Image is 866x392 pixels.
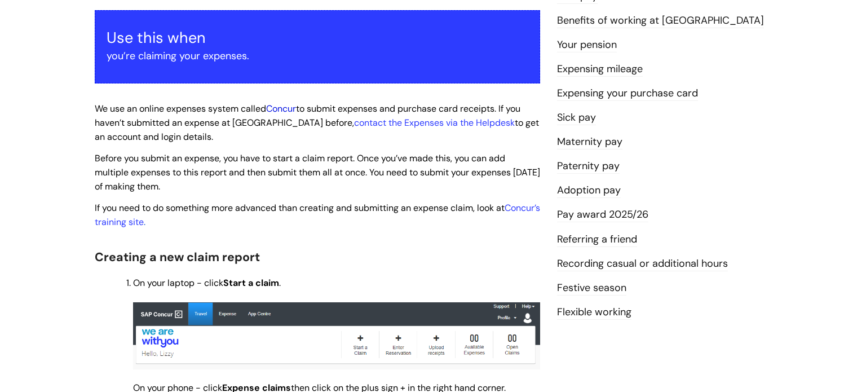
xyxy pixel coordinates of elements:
[266,103,296,114] a: Concur
[107,29,528,47] h3: Use this when
[95,202,505,214] span: If you need to do something more advanced than creating and submitting an expense claim, look at
[557,38,617,52] a: Your pension
[107,47,528,65] p: you’re claiming your expenses.
[557,183,621,198] a: Adoption pay
[557,14,764,28] a: Benefits of working at [GEOGRAPHIC_DATA]
[354,117,515,129] a: contact the Expenses via the Helpdesk
[557,159,620,174] a: Paternity pay
[557,135,622,149] a: Maternity pay
[95,202,540,228] a: Concur’s training site
[95,249,260,265] span: Creating a new claim report
[95,152,540,192] span: Before you submit an expense, you have to start a claim report. Once you’ve made this, you can ad...
[557,305,631,320] a: Flexible working
[557,208,648,222] a: Pay award 2025/26
[557,257,728,271] a: Recording casual or additional hours
[557,62,643,77] a: Expensing mileage
[557,281,626,296] a: Festive season
[133,302,540,370] img: WV9Er42C4TaSfT5V2twgdu1p0y536jLoDg.png
[95,202,540,228] span: .
[133,277,281,289] span: On your laptop - click .
[557,86,698,101] a: Expensing your purchase card
[95,103,539,143] span: We use an online expenses system called to submit expenses and purchase card receipts. If you hav...
[557,232,637,247] a: Referring a friend
[223,277,279,289] strong: Start a claim
[557,111,596,125] a: Sick pay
